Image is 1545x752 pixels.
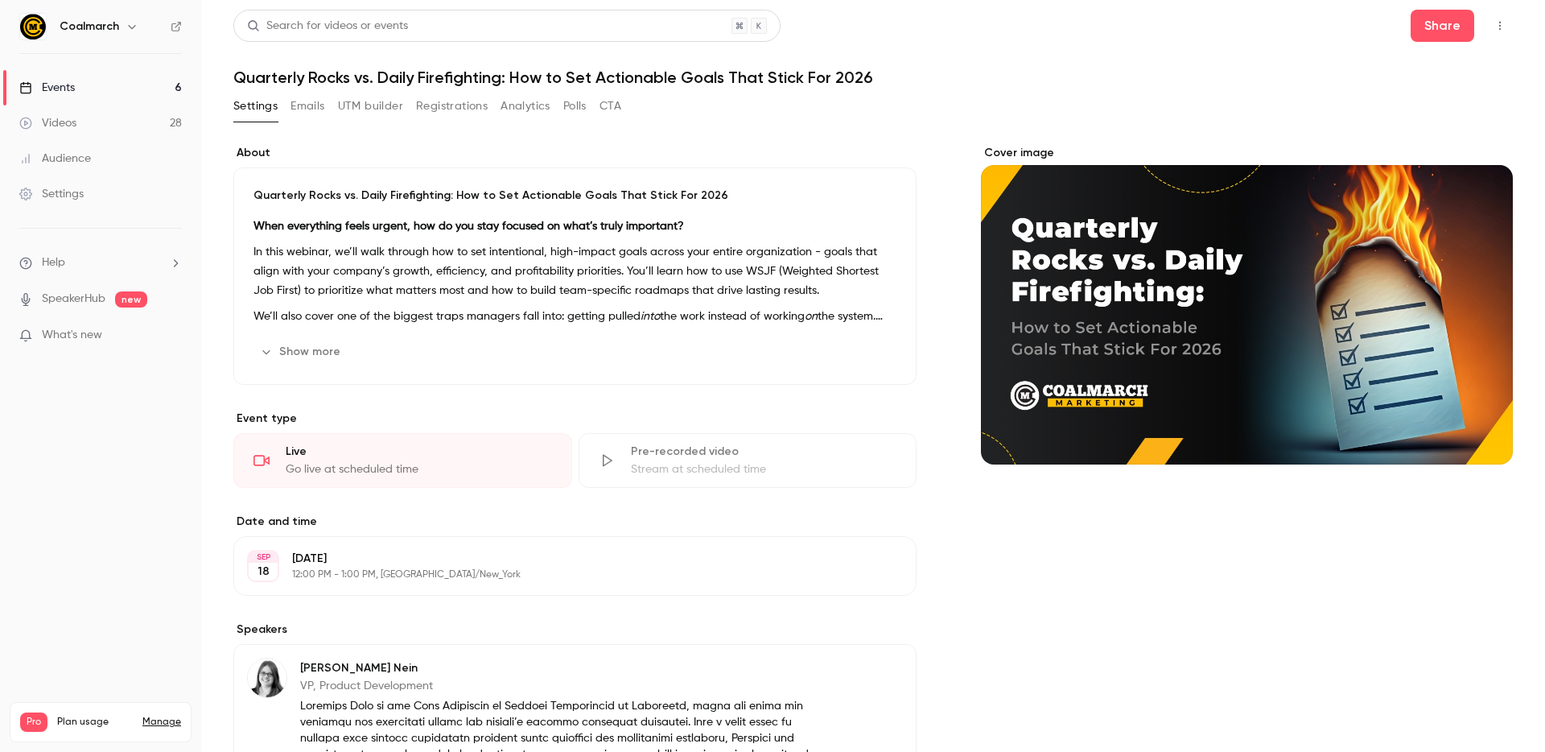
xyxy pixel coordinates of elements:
button: Emails [290,93,324,119]
button: CTA [599,93,621,119]
div: Search for videos or events [247,18,408,35]
div: Videos [19,115,76,131]
label: Speakers [233,622,917,638]
p: [DATE] [292,551,831,567]
div: Audience [19,151,91,167]
button: UTM builder [338,93,403,119]
div: Events [19,80,75,96]
h1: Quarterly Rocks vs. Daily Firefighting: How to Set Actionable Goals That Stick For 2026 [233,68,1513,87]
p: Event type [233,411,917,427]
div: Pre-recorded videoStream at scheduled time [579,433,917,488]
section: Cover image [981,145,1513,465]
div: Go live at scheduled time [286,461,552,477]
p: We’ll also cover one of the biggest traps managers fall into: getting pulled the work instead of ... [253,307,896,326]
img: Coalmarch [20,14,46,39]
button: Registrations [416,93,488,119]
p: In this webinar, we’ll walk through how to set intentional, high-impact goals across your entire ... [253,242,896,300]
p: VP, Product Development [300,678,812,694]
button: Polls [563,93,587,119]
button: Show more [253,339,350,365]
div: Settings [19,186,84,202]
li: help-dropdown-opener [19,254,182,271]
em: on [805,311,818,322]
span: Pro [20,713,47,732]
h6: Coalmarch [60,19,119,35]
div: Stream at scheduled time [631,461,897,477]
em: into [641,311,660,322]
a: SpeakerHub [42,291,105,308]
div: Live [286,444,552,460]
p: Quarterly Rocks vs. Daily Firefighting: How to Set Actionable Goals That Stick For 2026 [253,188,896,204]
button: Settings [233,93,278,119]
button: Analytics [501,93,550,119]
div: SEP [249,552,278,563]
span: new [115,291,147,308]
p: [PERSON_NAME] Nein [300,660,812,676]
label: Cover image [981,145,1513,161]
strong: When everything feels urgent, how do you stay focused on what’s truly important? [253,221,684,232]
label: About [233,145,917,161]
button: Share [1411,10,1474,42]
img: Christin Nein [248,659,286,697]
span: Help [42,254,65,271]
p: 18 [257,564,270,580]
span: Plan usage [57,716,133,729]
span: What's new [42,327,102,344]
div: LiveGo live at scheduled time [233,433,572,488]
div: Pre-recorded video [631,444,897,460]
label: Date and time [233,514,917,530]
a: Manage [142,716,181,729]
p: 12:00 PM - 1:00 PM, [GEOGRAPHIC_DATA]/New_York [292,568,831,581]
